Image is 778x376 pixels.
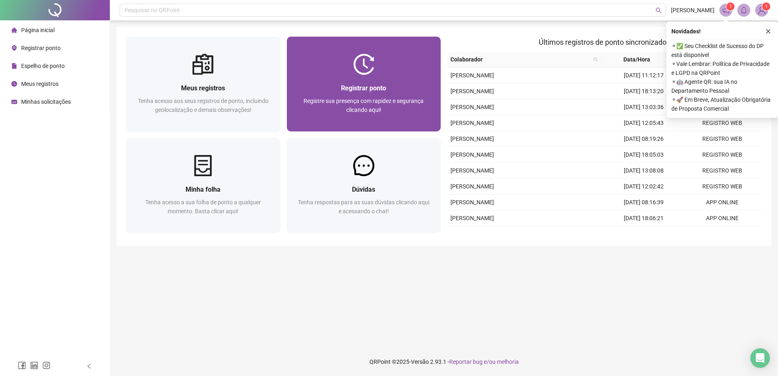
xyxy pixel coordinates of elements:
td: [DATE] 18:06:21 [605,210,683,226]
span: left [86,363,92,369]
span: ⚬ 🚀 Em Breve, Atualização Obrigatória de Proposta Comercial [671,95,773,113]
span: Reportar bug e/ou melhoria [449,359,519,365]
span: [PERSON_NAME] [450,167,494,174]
td: [DATE] 13:03:36 [605,99,683,115]
td: APP ONLINE [683,210,762,226]
span: Minhas solicitações [21,98,71,105]
span: [PERSON_NAME] [671,6,715,15]
td: [DATE] 11:12:17 [605,68,683,83]
sup: Atualize o seu contato no menu Meus Dados [762,2,770,11]
span: [PERSON_NAME] [450,136,494,142]
span: Colaborador [450,55,590,64]
td: REGISTRO WEB [683,179,762,195]
span: schedule [11,99,17,105]
td: APP ONLINE [683,195,762,210]
td: REGISTRO WEB [683,147,762,163]
span: notification [722,7,730,14]
td: REGISTRO WEB [683,226,762,242]
span: close [765,28,771,34]
span: Página inicial [21,27,55,33]
span: [PERSON_NAME] [450,104,494,110]
span: [PERSON_NAME] [450,151,494,158]
span: Tenha acesso a sua folha de ponto a qualquer momento. Basta clicar aqui! [145,199,261,214]
td: [DATE] 18:05:03 [605,147,683,163]
span: [PERSON_NAME] [450,88,494,94]
span: Versão [411,359,429,365]
td: REGISTRO WEB [683,163,762,179]
span: linkedin [30,361,38,369]
span: instagram [42,361,50,369]
span: search [593,57,598,62]
span: Meus registros [21,81,59,87]
a: Meus registrosTenha acesso aos seus registros de ponto, incluindo geolocalização e demais observa... [126,37,280,131]
span: Espelho de ponto [21,63,65,69]
span: search [592,53,600,66]
td: [DATE] 13:08:02 [605,226,683,242]
span: Registrar ponto [21,45,61,51]
span: ⚬ Vale Lembrar: Política de Privacidade e LGPD na QRPoint [671,59,773,77]
div: Open Intercom Messenger [750,348,770,368]
a: Registrar pontoRegistre sua presença com rapidez e segurança clicando aqui! [287,37,441,131]
span: Tenha acesso aos seus registros de ponto, incluindo geolocalização e demais observações! [138,98,269,113]
td: [DATE] 12:05:43 [605,115,683,131]
span: Últimos registros de ponto sincronizados [539,38,670,46]
span: [PERSON_NAME] [450,183,494,190]
td: REGISTRO WEB [683,115,762,131]
span: facebook [18,361,26,369]
span: environment [11,45,17,51]
td: REGISTRO WEB [683,131,762,147]
span: Dúvidas [352,186,375,193]
a: Minha folhaTenha acesso a sua folha de ponto a qualquer momento. Basta clicar aqui! [126,138,280,233]
span: Novidades ! [671,27,701,36]
span: Meus registros [181,84,225,92]
span: clock-circle [11,81,17,87]
span: Minha folha [186,186,221,193]
span: file [11,63,17,69]
td: [DATE] 12:02:42 [605,179,683,195]
td: [DATE] 18:13:20 [605,83,683,99]
span: bell [740,7,747,14]
span: Data/Hora [605,55,669,64]
span: Tenha respostas para as suas dúvidas clicando aqui e acessando o chat! [298,199,429,214]
span: Registre sua presença com rapidez e segurança clicando aqui! [304,98,424,113]
span: 1 [729,4,732,9]
td: [DATE] 08:19:26 [605,131,683,147]
footer: QRPoint © 2025 - 2.93.1 - [110,348,778,376]
a: DúvidasTenha respostas para as suas dúvidas clicando aqui e acessando o chat! [287,138,441,233]
td: [DATE] 13:08:08 [605,163,683,179]
span: search [656,7,662,13]
th: Data/Hora [601,52,679,68]
span: ⚬ 🤖 Agente QR: sua IA no Departamento Pessoal [671,77,773,95]
span: ⚬ ✅ Seu Checklist de Sucesso do DP está disponível [671,42,773,59]
span: Registrar ponto [341,84,386,92]
span: [PERSON_NAME] [450,72,494,79]
span: home [11,27,17,33]
span: [PERSON_NAME] [450,215,494,221]
span: [PERSON_NAME] [450,120,494,126]
img: 90829 [756,4,768,16]
span: [PERSON_NAME] [450,199,494,205]
td: [DATE] 08:16:39 [605,195,683,210]
span: 1 [765,4,768,9]
sup: 1 [726,2,734,11]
